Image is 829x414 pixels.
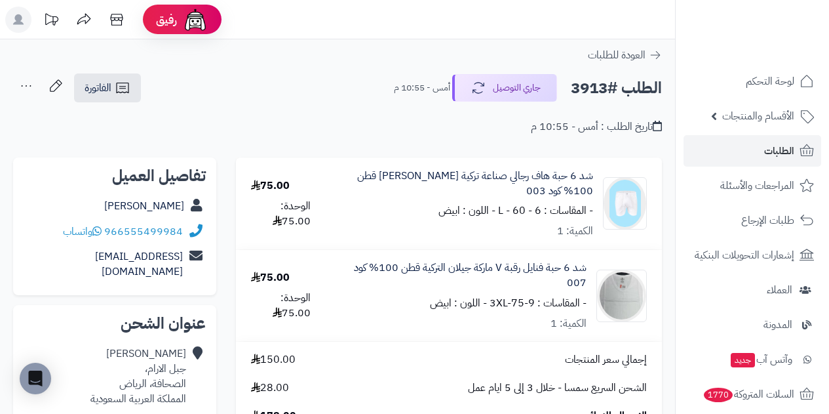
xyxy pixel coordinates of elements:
span: المراجعات والأسئلة [720,176,794,195]
div: الكمية: 1 [550,316,587,331]
span: الأقسام والمنتجات [722,107,794,125]
div: 75.00 [251,178,290,194]
a: [PERSON_NAME] [104,198,184,214]
h2: عنوان الشحن [24,316,206,331]
a: العملاء [684,274,821,306]
img: ai-face.png [182,7,208,33]
a: [EMAIL_ADDRESS][DOMAIN_NAME] [95,249,183,279]
a: الطلبات [684,135,821,167]
div: تاريخ الطلب : أمس - 10:55 م [531,119,662,135]
a: الفاتورة [74,73,141,102]
a: واتساب [63,224,102,239]
div: الكمية: 1 [557,224,593,239]
div: الوحدة: 75.00 [251,291,311,321]
small: - اللون : ابيض [438,203,495,218]
span: العملاء [767,281,792,299]
div: 75.00 [251,270,290,285]
span: إشعارات التحويلات البنكية [695,246,794,264]
small: - المقاسات : 3XL-75-9 [490,295,587,311]
span: الطلبات [764,142,794,160]
span: وآتس آب [729,350,792,369]
small: أمس - 10:55 م [394,81,450,94]
div: الوحدة: 75.00 [251,199,311,229]
a: 966555499984 [104,224,183,239]
a: شد 6 حبة فنايل رقبة V ماركة جيلان التركية قطن 100% كود 007 [341,260,587,291]
h2: تفاصيل العميل [24,168,206,184]
a: لوحة التحكم [684,66,821,97]
span: طلبات الإرجاع [741,211,794,230]
span: المدونة [763,316,792,334]
span: 28.00 [251,381,289,396]
img: logo-2.png [740,11,817,39]
a: المراجعات والأسئلة [684,170,821,201]
small: - اللون : ابيض [430,295,487,311]
span: جديد [731,353,755,367]
a: إشعارات التحويلات البنكية [684,239,821,271]
span: لوحة التحكم [746,72,794,91]
a: العودة للطلبات [588,47,662,63]
h2: الطلب #3913 [571,75,662,102]
img: 1755158862-003-1%20(1)-90x90.png [604,177,646,230]
a: المدونة [684,309,821,341]
span: 1770 [703,387,734,403]
a: السلات المتروكة1770 [684,379,821,410]
a: تحديثات المنصة [35,7,67,36]
span: العودة للطلبات [588,47,646,63]
span: 150.00 [251,352,296,367]
span: الفاتورة [85,80,111,96]
button: جاري التوصيل [452,74,557,102]
span: السلات المتروكة [703,385,794,404]
a: طلبات الإرجاع [684,205,821,236]
span: رفيق [156,12,177,28]
a: شد 6 حبة هاف رجالي صناعة تركية [PERSON_NAME] قطن 100% كود 003 [341,169,593,199]
span: إجمالي سعر المنتجات [565,352,647,367]
small: - المقاسات : L - 60 - 6 [498,203,593,218]
div: Open Intercom Messenger [20,363,51,394]
img: 1755160786-WhatsApp%20Image%202025-08-14%20at%2011.36.18%20AM-90x90.jpeg [597,270,646,322]
a: وآتس آبجديد [684,344,821,375]
div: [PERSON_NAME] جبل الارام، الصحافة، الرياض المملكة العربية السعودية [90,346,186,406]
span: الشحن السريع سمسا - خلال 3 إلى 5 ايام عمل [468,381,647,396]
